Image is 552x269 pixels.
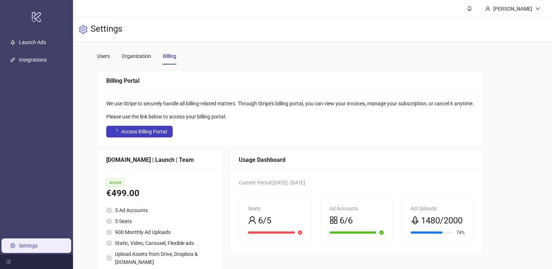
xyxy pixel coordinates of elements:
[106,113,474,121] div: Please use the link below to access your billing portal:
[106,207,112,213] span: check-circle
[248,204,302,213] div: Seats
[97,52,110,60] div: Users
[106,218,112,224] span: check-circle
[106,126,173,137] button: Access Billing Portal
[485,6,490,11] span: user
[258,214,271,228] span: 6/5
[329,204,384,213] div: Ad Accounts
[239,155,474,164] div: Usage Dashboard
[106,206,215,214] li: 5 Ad Accounts
[106,76,474,85] div: Billing Portal
[379,230,384,235] span: check-circle
[340,214,353,228] span: 6/6
[329,216,338,225] span: appstore
[456,230,465,235] span: 74%
[535,6,540,11] span: down
[411,216,419,225] span: rocket
[239,180,305,186] span: Current Period: [DATE] - [DATE]
[19,243,38,249] a: Settings
[490,5,535,13] div: [PERSON_NAME]
[248,216,257,225] span: user
[106,250,215,266] li: Upload Assets from Drive, Dropbox & [DOMAIN_NAME]
[113,129,118,134] span: loading
[6,259,11,264] span: menu-fold
[122,52,151,60] div: Organization
[19,39,46,45] a: Launch Ads
[106,229,112,235] span: check-circle
[19,57,47,63] a: Integrations
[91,23,122,36] h3: Settings
[411,204,465,213] div: Ad Uploads
[106,187,215,200] div: €499.00
[421,214,463,228] span: 1480/2000
[106,100,474,108] div: We use Stripe to securely handle all billing-related matters. Through Stripe's billing portal, yo...
[106,155,215,164] div: [DOMAIN_NAME] | Launch | Team
[106,179,124,187] span: Active
[467,6,472,11] span: bell
[298,230,302,235] span: close-circle
[106,240,112,246] span: check-circle
[106,217,215,225] li: 5 Seats
[163,52,176,60] div: Billing
[121,129,167,134] span: Access Billing Portal
[106,255,112,261] span: check-circle
[106,239,215,247] li: Static, Video, Carousel, Flexible ads
[106,228,215,236] li: 900 Monthly Ad Uploads
[79,25,88,34] span: setting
